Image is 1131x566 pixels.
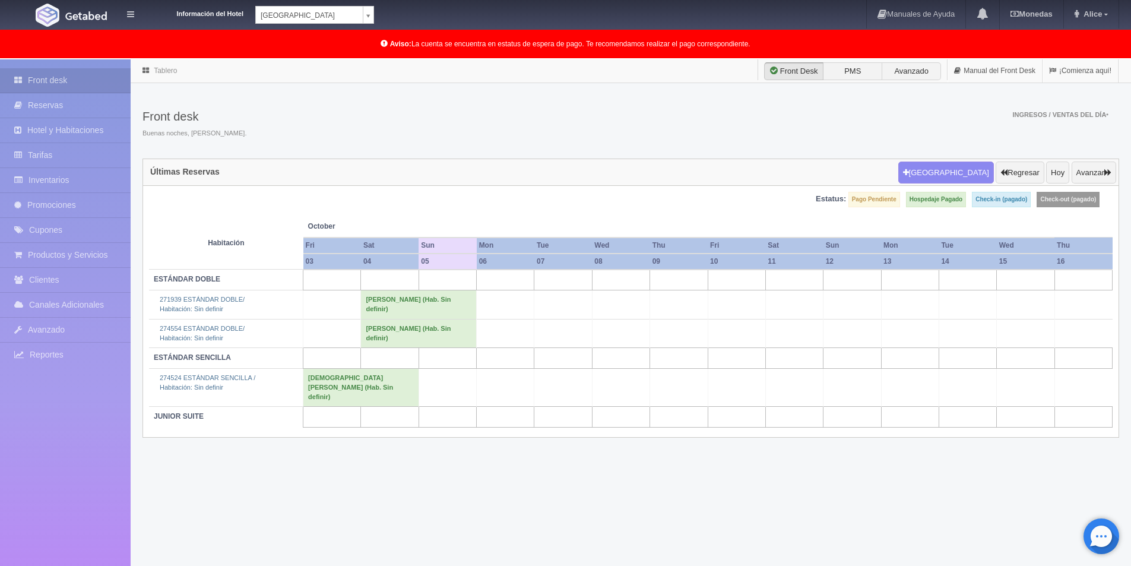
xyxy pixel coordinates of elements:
b: ESTÁNDAR DOBLE [154,275,220,283]
label: Estatus: [816,194,846,205]
label: Check-in (pagado) [972,192,1031,207]
th: Thu [1054,238,1112,254]
th: 03 [303,254,361,270]
th: 14 [939,254,996,270]
b: ESTÁNDAR SENCILLA [154,353,231,362]
th: 06 [477,254,534,270]
span: October [308,222,414,232]
th: Sun [419,238,476,254]
td: [DEMOGRAPHIC_DATA][PERSON_NAME] (Hab. Sin definir) [303,369,419,407]
label: Hospedaje Pagado [906,192,966,207]
th: Tue [939,238,996,254]
img: Getabed [36,4,59,27]
td: [PERSON_NAME] (Hab. Sin definir) [361,319,477,347]
th: Mon [477,238,534,254]
th: Sun [823,238,881,254]
a: [GEOGRAPHIC_DATA] [255,6,374,24]
span: Ingresos / Ventas del día [1012,111,1108,118]
h3: Front desk [142,110,246,123]
label: Pago Pendiente [848,192,900,207]
strong: Habitación [208,239,244,247]
button: Avanzar [1072,162,1116,184]
a: Tablero [154,67,177,75]
label: PMS [823,62,882,80]
span: Buenas noches, [PERSON_NAME]. [142,129,246,138]
th: Wed [997,238,1054,254]
span: Alice [1081,10,1102,18]
th: Tue [534,238,592,254]
label: Front Desk [764,62,823,80]
th: Thu [650,238,708,254]
a: 271939 ESTÁNDAR DOBLE/Habitación: Sin definir [160,296,245,312]
a: 274554 ESTÁNDAR DOBLE/Habitación: Sin definir [160,325,245,342]
a: Manual del Front Desk [948,59,1042,83]
th: Fri [708,238,765,254]
th: 08 [592,254,650,270]
h4: Últimas Reservas [150,167,220,176]
th: 12 [823,254,881,270]
th: 13 [881,254,939,270]
th: Mon [881,238,939,254]
th: Wed [592,238,650,254]
b: Aviso: [390,40,411,48]
th: 16 [1054,254,1112,270]
a: 274524 ESTÁNDAR SENCILLA /Habitación: Sin definir [160,374,255,391]
b: JUNIOR SUITE [154,412,204,420]
b: Monedas [1010,10,1052,18]
th: 04 [361,254,419,270]
label: Check-out (pagado) [1037,192,1100,207]
th: 05 [419,254,476,270]
label: Avanzado [882,62,941,80]
th: 11 [765,254,823,270]
th: Sat [765,238,823,254]
th: 15 [997,254,1054,270]
td: [PERSON_NAME] (Hab. Sin definir) [361,290,477,319]
button: Hoy [1046,162,1069,184]
button: [GEOGRAPHIC_DATA] [898,162,994,184]
a: ¡Comienza aquí! [1043,59,1118,83]
img: Getabed [65,11,107,20]
th: Sat [361,238,419,254]
dt: Información del Hotel [148,6,243,19]
th: 09 [650,254,708,270]
th: 07 [534,254,592,270]
button: Regresar [996,162,1044,184]
span: [GEOGRAPHIC_DATA] [261,7,358,24]
th: Fri [303,238,361,254]
th: 10 [708,254,765,270]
